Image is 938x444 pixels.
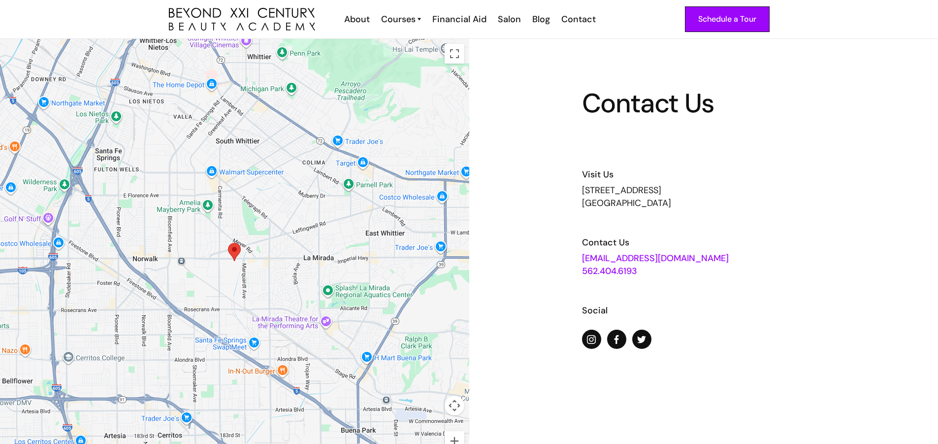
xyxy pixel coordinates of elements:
[698,13,756,26] div: Schedule a Tour
[169,8,315,31] a: home
[445,396,464,415] button: Map camera controls
[426,13,491,26] a: Financial Aid
[224,239,245,265] div: Map pin
[381,13,421,26] a: Courses
[582,184,825,209] div: [STREET_ADDRESS] [GEOGRAPHIC_DATA]
[344,13,370,26] div: About
[526,13,555,26] a: Blog
[582,90,825,117] h1: Contact Us
[169,8,315,31] img: beyond 21st century beauty academy logo
[498,13,521,26] div: Salon
[432,13,486,26] div: Financial Aid
[685,6,770,32] a: Schedule a Tour
[582,252,729,264] a: [EMAIL_ADDRESS][DOMAIN_NAME]
[532,13,550,26] div: Blog
[491,13,526,26] a: Salon
[582,168,825,181] h6: Visit Us
[582,236,825,249] h6: Contact Us
[555,13,601,26] a: Contact
[561,13,596,26] div: Contact
[381,13,416,26] div: Courses
[445,44,464,64] button: Toggle fullscreen view
[582,265,637,277] a: 562.404.6193
[338,13,375,26] a: About
[582,304,825,317] h6: Social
